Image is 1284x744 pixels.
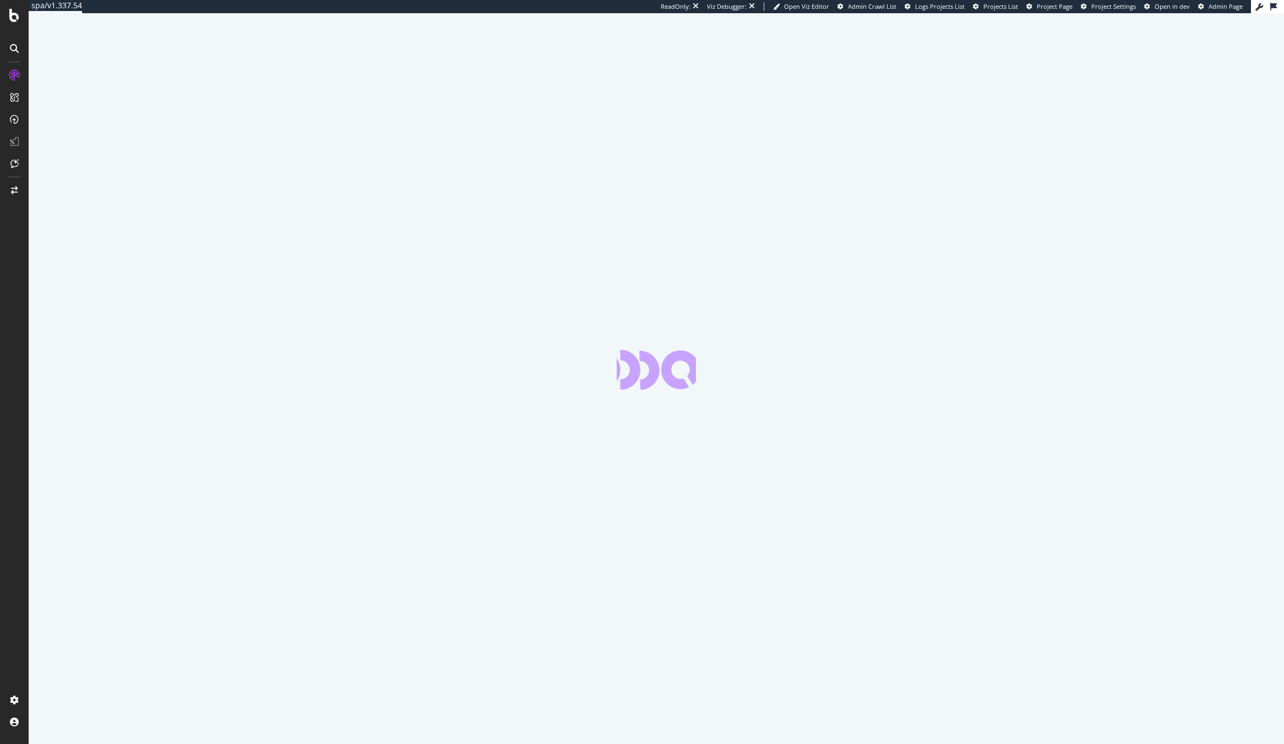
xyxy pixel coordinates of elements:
a: Project Settings [1081,2,1136,11]
div: Viz Debugger: [707,2,747,11]
a: Project Page [1026,2,1073,11]
span: Open in dev [1155,2,1190,10]
a: Admin Page [1198,2,1243,11]
a: Open in dev [1144,2,1190,11]
span: Project Page [1037,2,1073,10]
span: Admin Crawl List [848,2,896,10]
span: Admin Page [1209,2,1243,10]
span: Open Viz Editor [784,2,829,10]
div: animation [617,350,696,390]
a: Projects List [973,2,1018,11]
a: Admin Crawl List [837,2,896,11]
span: Project Settings [1091,2,1136,10]
div: ReadOnly: [661,2,690,11]
a: Open Viz Editor [773,2,829,11]
a: Logs Projects List [905,2,965,11]
span: Projects List [983,2,1018,10]
span: Logs Projects List [915,2,965,10]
